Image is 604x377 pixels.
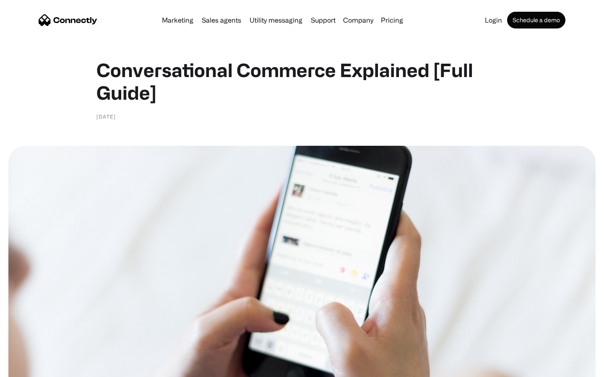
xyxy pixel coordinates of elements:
a: Schedule a demo [507,12,565,28]
a: Marketing [159,17,197,23]
a: Login [482,17,505,23]
div: Company [343,14,373,26]
ul: Language list [17,362,50,374]
a: Sales agents [198,17,245,23]
a: Utility messaging [246,17,306,23]
aside: Language selected: English [8,362,50,374]
h1: Conversational Commerce Explained [Full Guide] [96,59,508,104]
a: Support [307,17,339,23]
div: [DATE] [96,112,116,121]
a: Pricing [377,17,406,23]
